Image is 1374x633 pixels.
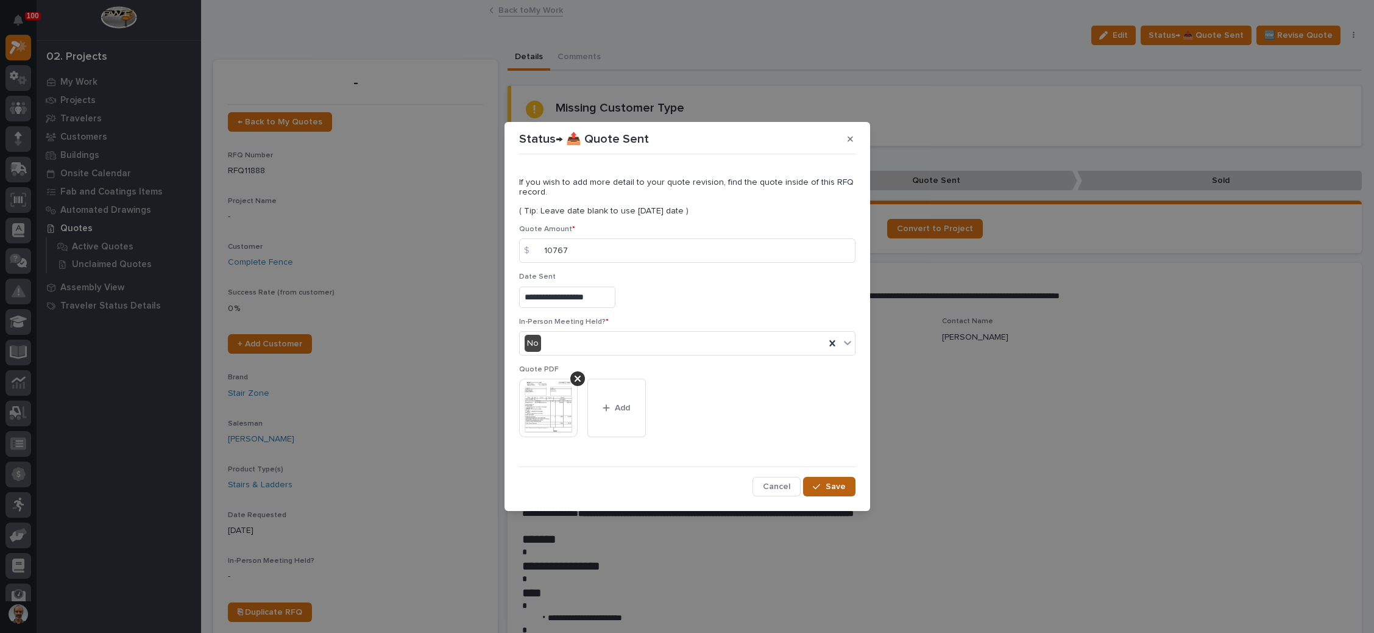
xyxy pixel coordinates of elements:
span: Quote PDF [519,366,559,373]
span: Date Sent [519,273,556,281]
span: Quote Amount [519,226,575,233]
span: Cancel [763,481,790,492]
button: Cancel [753,477,801,496]
p: Status→ 📤 Quote Sent [519,132,649,146]
span: Save [826,481,846,492]
button: Add [587,379,646,437]
p: ( Tip: Leave date blank to use [DATE] date ) [519,206,855,216]
button: Save [803,477,855,496]
div: $ [519,238,544,263]
span: Add [615,402,630,413]
p: If you wish to add more detail to your quote revision, find the quote inside of this RFQ record. [519,177,855,198]
span: In-Person Meeting Held? [519,318,609,326]
div: No [525,335,541,352]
